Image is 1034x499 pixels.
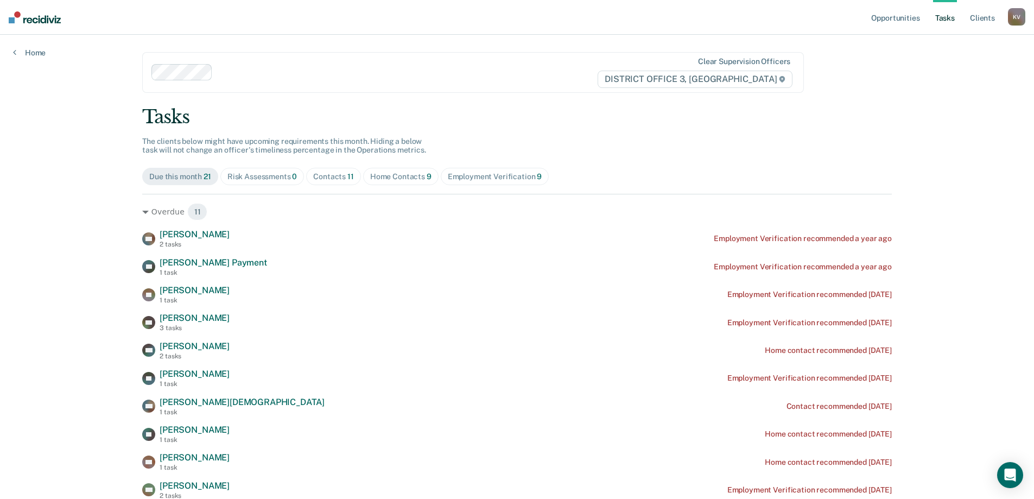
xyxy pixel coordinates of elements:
[160,324,230,332] div: 3 tasks
[160,425,230,435] span: [PERSON_NAME]
[347,172,354,181] span: 11
[160,380,230,388] div: 1 task
[765,429,892,439] div: Home contact recommended [DATE]
[142,106,892,128] div: Tasks
[786,402,892,411] div: Contact recommended [DATE]
[765,458,892,467] div: Home contact recommended [DATE]
[160,229,230,239] span: [PERSON_NAME]
[427,172,432,181] span: 9
[204,172,211,181] span: 21
[160,464,230,471] div: 1 task
[160,241,230,248] div: 2 tasks
[765,346,892,355] div: Home contact recommended [DATE]
[160,296,230,304] div: 1 task
[537,172,542,181] span: 9
[160,313,230,323] span: [PERSON_NAME]
[1008,8,1025,26] button: KV
[160,436,230,444] div: 1 task
[727,290,892,299] div: Employment Verification recommended [DATE]
[160,452,230,463] span: [PERSON_NAME]
[160,257,267,268] span: [PERSON_NAME] Payment
[313,172,354,181] div: Contacts
[370,172,432,181] div: Home Contacts
[160,369,230,379] span: [PERSON_NAME]
[160,481,230,491] span: [PERSON_NAME]
[149,172,211,181] div: Due this month
[598,71,792,88] span: DISTRICT OFFICE 3, [GEOGRAPHIC_DATA]
[160,397,325,407] span: [PERSON_NAME][DEMOGRAPHIC_DATA]
[160,285,230,295] span: [PERSON_NAME]
[714,262,892,271] div: Employment Verification recommended a year ago
[160,352,230,360] div: 2 tasks
[727,485,892,495] div: Employment Verification recommended [DATE]
[997,462,1023,488] div: Open Intercom Messenger
[160,408,325,416] div: 1 task
[187,203,208,220] span: 11
[160,269,267,276] div: 1 task
[727,374,892,383] div: Employment Verification recommended [DATE]
[1008,8,1025,26] div: K V
[448,172,542,181] div: Employment Verification
[13,48,46,58] a: Home
[9,11,61,23] img: Recidiviz
[227,172,297,181] div: Risk Assessments
[292,172,297,181] span: 0
[714,234,892,243] div: Employment Verification recommended a year ago
[698,57,790,66] div: Clear supervision officers
[160,341,230,351] span: [PERSON_NAME]
[142,137,426,155] span: The clients below might have upcoming requirements this month. Hiding a below task will not chang...
[142,203,892,220] div: Overdue 11
[727,318,892,327] div: Employment Verification recommended [DATE]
